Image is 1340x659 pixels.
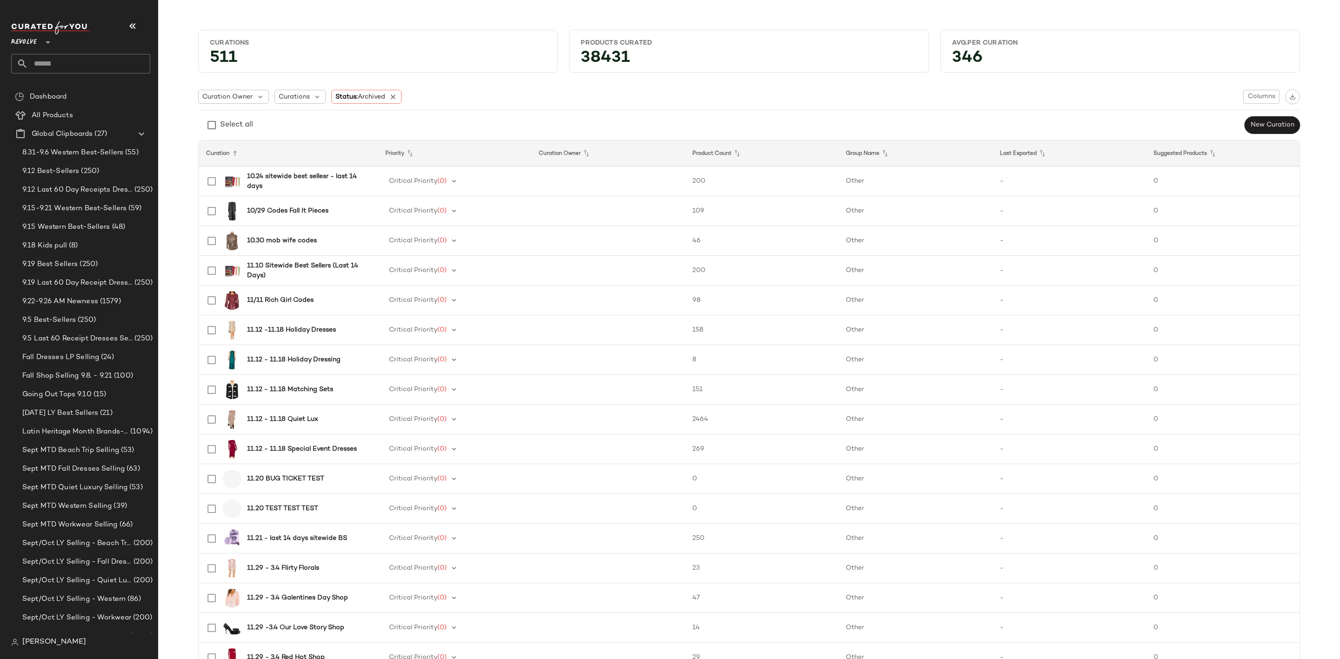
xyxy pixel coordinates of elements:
[22,538,132,549] span: Sept/Oct LY Selling - Beach Trip
[128,631,153,642] span: (3730)
[685,524,838,553] td: 250
[127,482,143,493] span: (53)
[1146,524,1300,553] td: 0
[437,178,447,185] span: (0)
[247,236,317,246] b: 10.30 mob wife codes
[685,583,838,613] td: 47
[22,594,126,605] span: Sept/Oct LY Selling - Western
[1146,613,1300,643] td: 0
[685,166,838,196] td: 200
[1146,553,1300,583] td: 0
[437,624,447,631] span: (0)
[838,613,992,643] td: Other
[685,256,838,286] td: 200
[1146,375,1300,405] td: 0
[247,385,333,394] b: 11.12 - 11.18 Matching Sets
[223,529,241,548] img: LMME-WU5_V1.jpg
[11,32,37,48] span: Revolve
[1146,405,1300,434] td: 0
[992,434,1146,464] td: -
[22,557,132,567] span: Sept/Oct LY Selling - Fall Dresses
[223,291,241,310] img: AEXR-WO9_V1.jpg
[79,166,99,177] span: (250)
[132,538,153,549] span: (200)
[685,286,838,315] td: 98
[247,444,357,454] b: 11.12 - 11.18 Special Event Dresses
[22,575,132,586] span: Sept/Oct LY Selling - Quiet Luxe
[128,426,153,437] span: (1094)
[838,166,992,196] td: Other
[389,624,437,631] span: Critical Priority
[992,196,1146,226] td: -
[223,351,241,369] img: SMAD-WD242_V1.jpg
[685,613,838,643] td: 14
[437,386,447,393] span: (0)
[22,371,112,381] span: Fall Shop Selling 9.8. - 9.21
[358,93,385,100] span: Archived
[389,178,437,185] span: Critical Priority
[22,296,98,307] span: 9.22-9.26 AM Newness
[247,593,348,603] b: 11.29 - 3.4 Galentines Day Shop
[223,440,241,459] img: BARD-WD445_V1.jpg
[685,553,838,583] td: 23
[437,594,447,601] span: (0)
[32,110,73,121] span: All Products
[389,475,437,482] span: Critical Priority
[22,408,98,419] span: [DATE] LY Best Sellers
[247,504,318,513] b: 11.20 TEST TEST TEST
[685,345,838,375] td: 8
[992,375,1146,405] td: -
[531,140,685,166] th: Curation Owner
[838,553,992,583] td: Other
[247,533,347,543] b: 11.21 - last 14 days sitewide BS
[93,129,107,140] span: (27)
[22,240,67,251] span: 9.18 Kids pull
[685,315,838,345] td: 158
[437,297,447,304] span: (0)
[838,434,992,464] td: Other
[992,166,1146,196] td: -
[22,389,92,400] span: Going Out Tops 9.10
[22,464,125,474] span: Sept MTD Fall Dresses Selling
[32,129,93,140] span: Global Clipboards
[67,240,78,251] span: (8)
[389,535,437,542] span: Critical Priority
[22,185,133,195] span: 9.12 Last 60 Day Receipts Dresses
[247,206,328,216] b: 10/29 Codes Fall It Pieces
[247,355,341,365] b: 11.12 - 11.18 Holiday Dressing
[685,226,838,256] td: 46
[838,140,992,166] th: Group Name
[210,39,546,47] div: Curations
[437,565,447,572] span: (0)
[22,259,78,270] span: 9.19 Best Sellers
[685,464,838,494] td: 0
[1146,166,1300,196] td: 0
[202,92,253,102] span: Curation Owner
[335,92,385,102] span: Status:
[223,589,241,607] img: LCDE-WK151_V1.jpg
[838,256,992,286] td: Other
[1146,345,1300,375] td: 0
[992,524,1146,553] td: -
[1243,90,1280,104] button: Columns
[110,222,126,233] span: (48)
[22,426,128,437] span: Latin Heritage Month Brands- DO NOT DELETE
[223,410,241,429] img: ASTR-WD632_V1.jpg
[992,464,1146,494] td: -
[279,92,310,102] span: Curations
[838,375,992,405] td: Other
[1146,434,1300,464] td: 0
[133,278,153,288] span: (250)
[30,92,67,102] span: Dashboard
[22,501,112,512] span: Sept MTD Western Selling
[223,380,241,399] img: MALR-WK276_V1.jpg
[389,297,437,304] span: Critical Priority
[1146,494,1300,524] td: 0
[437,237,447,244] span: (0)
[22,482,127,493] span: Sept MTD Quiet Luxury Selling
[1146,464,1300,494] td: 0
[437,356,447,363] span: (0)
[247,261,367,280] b: 11.10 Sitewide Best Sellers (Last 14 Days)
[685,375,838,405] td: 151
[247,623,344,632] b: 11.29 -3.4 Our Love Story Shop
